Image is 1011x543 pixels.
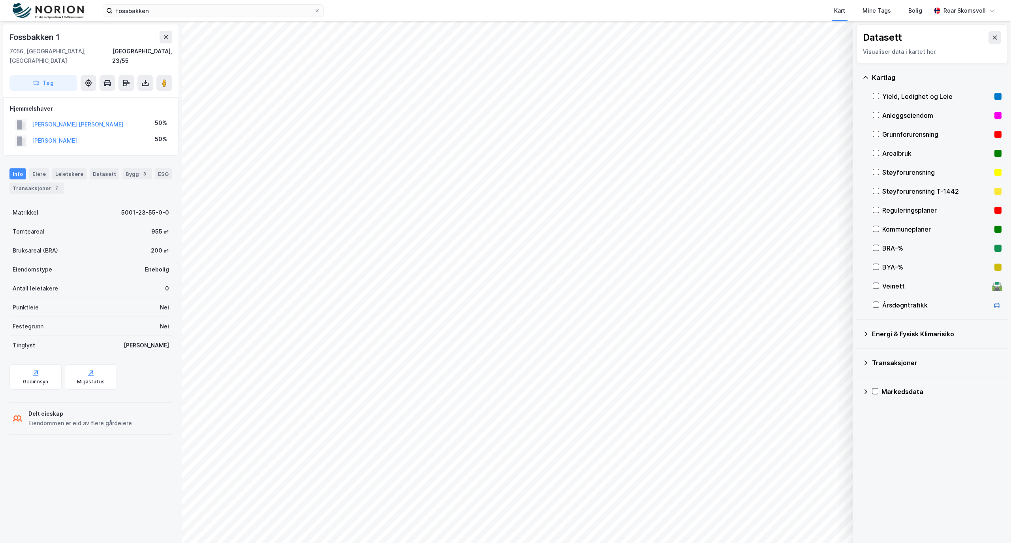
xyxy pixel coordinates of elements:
div: Støyforurensning T-1442 [882,187,991,196]
div: Kommuneplaner [882,224,991,234]
div: 50% [155,134,167,144]
div: Arealbruk [882,149,991,158]
div: Eiendommen er eid av flere gårdeiere [28,419,132,428]
div: Anleggseiendom [882,111,991,120]
div: Markedsdata [881,387,1002,396]
div: Datasett [863,31,902,44]
div: Festegrunn [13,322,43,331]
div: BYA–% [882,262,991,272]
input: Søk på adresse, matrikkel, gårdeiere, leietakere eller personer [113,5,314,17]
div: Miljøstatus [77,379,105,385]
div: Leietakere [52,168,86,179]
div: Info [9,168,26,179]
div: Energi & Fysisk Klimarisiko [872,329,1002,339]
div: Transaksjoner [872,358,1002,368]
div: 200 ㎡ [151,246,169,255]
div: Antall leietakere [13,284,58,293]
div: 7056, [GEOGRAPHIC_DATA], [GEOGRAPHIC_DATA] [9,47,112,66]
div: Hjemmelshaver [10,104,172,113]
div: Datasett [90,168,119,179]
div: Nei [160,322,169,331]
div: Veinett [882,281,989,291]
div: Kart [834,6,845,15]
div: Mine Tags [863,6,891,15]
button: Tag [9,75,77,91]
div: Støyforurensning [882,168,991,177]
div: 0 [165,284,169,293]
div: Eiere [29,168,49,179]
div: Bruksareal (BRA) [13,246,58,255]
div: 5001-23-55-0-0 [121,208,169,217]
div: Tomteareal [13,227,44,236]
div: 955 ㎡ [151,227,169,236]
div: [GEOGRAPHIC_DATA], 23/55 [112,47,172,66]
div: Yield, Ledighet og Leie [882,92,991,101]
div: Delt eieskap [28,409,132,419]
div: ESG [155,168,172,179]
div: Fossbakken 1 [9,31,61,43]
div: Punktleie [13,303,39,312]
div: BRA–% [882,243,991,253]
div: Transaksjoner [9,183,64,194]
div: Roar Skomsvoll [943,6,986,15]
div: Nei [160,303,169,312]
div: Geoinnsyn [23,379,49,385]
img: norion-logo.80e7a08dc31c2e691866.png [13,3,84,19]
div: Bolig [908,6,922,15]
iframe: Chat Widget [972,505,1011,543]
div: Bygg [122,168,152,179]
div: Eiendomstype [13,265,52,274]
div: Tinglyst [13,341,35,350]
div: Kartlag [872,73,1002,82]
div: Enebolig [145,265,169,274]
div: Reguleringsplaner [882,206,991,215]
div: Grunnforurensning [882,130,991,139]
div: 50% [155,118,167,128]
div: [PERSON_NAME] [124,341,169,350]
div: Visualiser data i kartet her. [863,47,1001,57]
div: 🛣️ [992,281,1002,291]
div: 3 [141,170,148,178]
div: Matrikkel [13,208,38,217]
div: 7 [53,184,60,192]
div: Årsdøgntrafikk [882,300,989,310]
